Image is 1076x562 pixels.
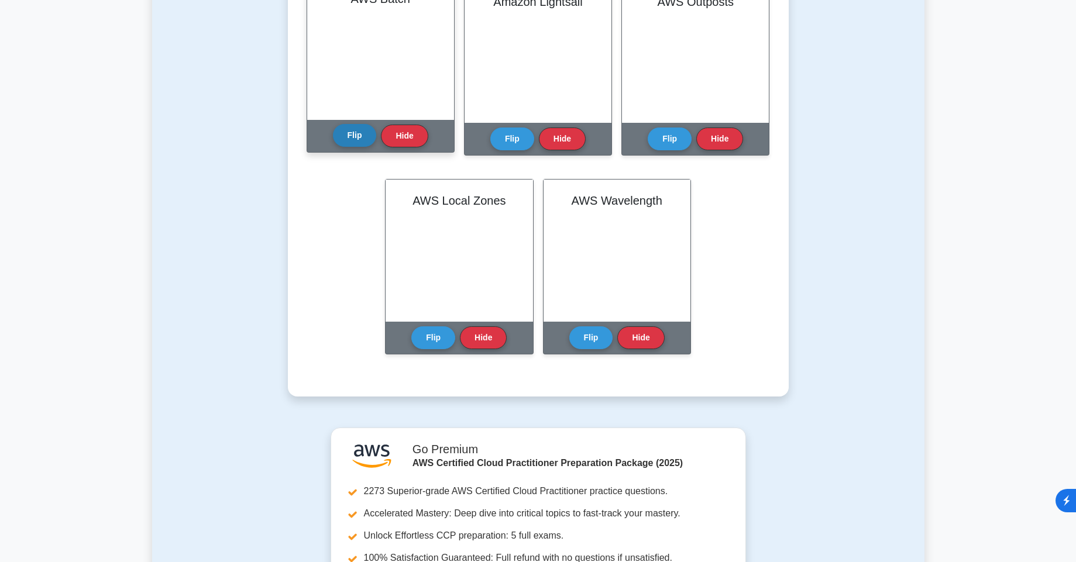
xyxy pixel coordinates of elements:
[381,125,428,147] button: Hide
[558,194,676,208] h2: AWS Wavelength
[400,194,518,208] h2: AWS Local Zones
[569,326,613,349] button: Flip
[460,326,507,349] button: Hide
[696,127,743,150] button: Hide
[648,127,692,150] button: Flip
[490,127,534,150] button: Flip
[617,326,664,349] button: Hide
[333,124,377,147] button: Flip
[539,127,586,150] button: Hide
[411,326,455,349] button: Flip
